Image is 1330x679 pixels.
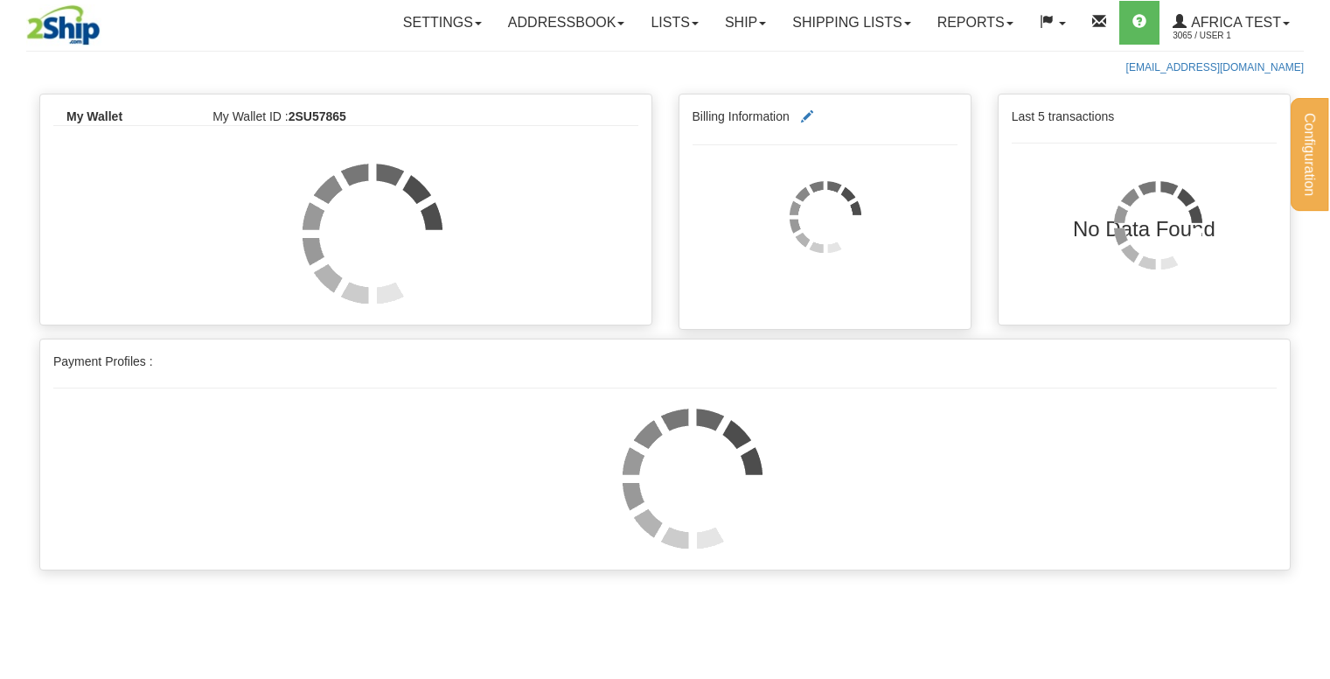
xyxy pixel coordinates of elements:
[999,94,1290,262] div: Last 5 transactions
[790,181,861,253] img: loader.gif
[790,108,825,127] a: Edit Billing Information
[1187,15,1281,30] span: Africa Test
[712,1,779,45] a: Ship
[199,108,637,125] div: My Wallet ID :
[1291,98,1328,211] button: Configuration
[289,109,346,123] b: 2SU57865
[495,1,638,45] a: Addressbook
[623,409,762,549] img: loader.gif
[26,4,101,49] img: logo3065.jpg
[1173,27,1304,45] span: 3065 / User 1
[390,1,495,45] a: Settings
[924,1,1027,45] a: Reports
[1114,181,1202,269] img: loader.gif
[779,1,923,45] a: Shipping lists
[679,94,971,176] div: Billing Information
[66,109,122,123] b: My Wallet
[1159,1,1303,45] a: Africa Test 3065 / User 1
[40,339,1290,419] div: Payment Profiles :
[1126,61,1304,73] a: [EMAIL_ADDRESS][DOMAIN_NAME]
[303,164,442,304] img: loader.gif
[637,1,711,45] a: Lists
